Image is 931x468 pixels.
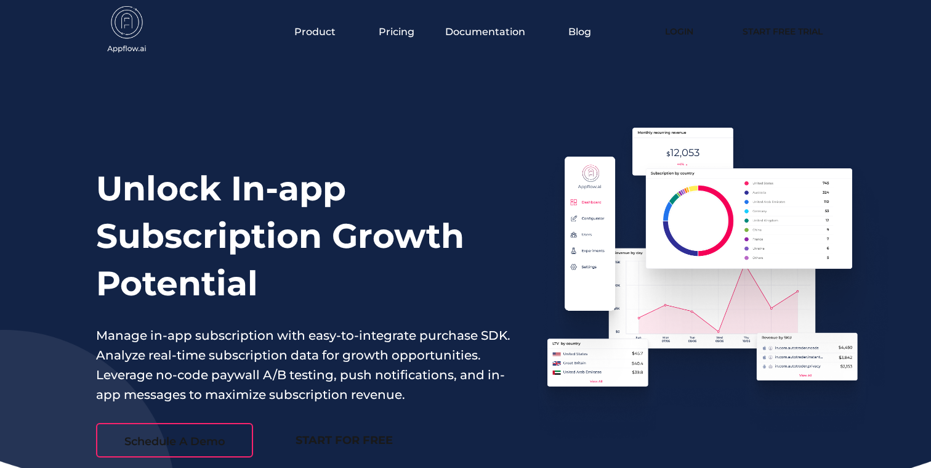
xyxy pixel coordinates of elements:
a: Blog [568,26,591,38]
a: Pricing [379,26,414,38]
button: Documentation [445,26,538,38]
a: Login [647,18,712,45]
p: Manage in-app subscription with easy-to-integrate purchase SDK. Analyze real-time subscription da... [96,326,511,404]
button: Product [294,26,348,38]
img: appflow.ai-logo [96,6,158,55]
a: Schedule A Demo [96,423,253,458]
h1: Unlock In-app Subscription Growth Potential [96,165,511,307]
span: Product [294,26,336,38]
a: Start Free Trial [730,18,835,45]
a: START FOR FREE [265,423,422,458]
span: Documentation [445,26,525,38]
